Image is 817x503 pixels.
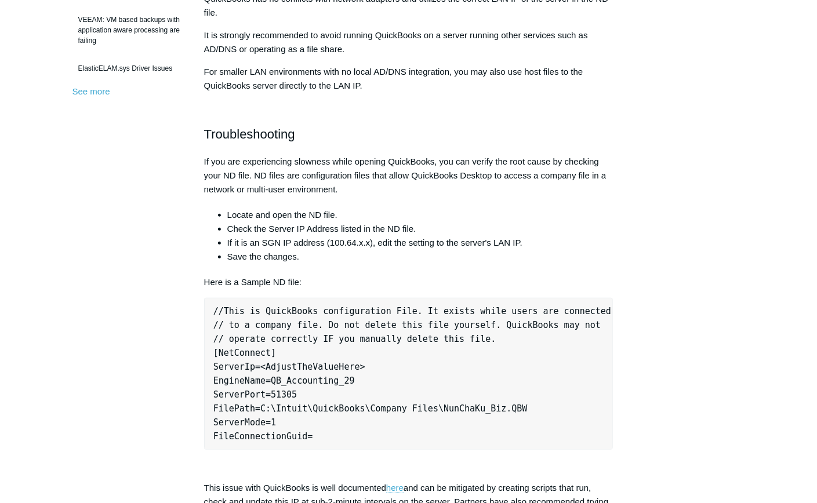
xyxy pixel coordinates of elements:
a: ElasticELAM.sys Driver Issues [72,57,187,79]
h2: Troubleshooting [204,124,613,144]
p: It is strongly recommended to avoid running QuickBooks on a server running other services such as... [204,28,613,56]
pre: //This is QuickBooks configuration File. It exists while users are connected // to a company file... [204,298,613,450]
li: Locate and open the ND file. [227,208,613,222]
a: See more [72,86,110,96]
a: here [386,483,404,493]
li: Save the changes. [227,250,613,264]
p: If you are experiencing slowness while opening QuickBooks, you can verify the root cause by check... [204,155,613,196]
a: VEEAM: VM based backups with application aware processing are failing [72,9,187,52]
p: For smaller LAN environments with no local AD/DNS integration, you may also use host files to the... [204,65,613,93]
li: Check the Server IP Address listed in the ND file. [227,222,613,236]
li: If it is an SGN IP address (100.64.x.x), edit the setting to the server's LAN IP. [227,236,613,250]
p: Here is a Sample ND file: [204,275,613,289]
